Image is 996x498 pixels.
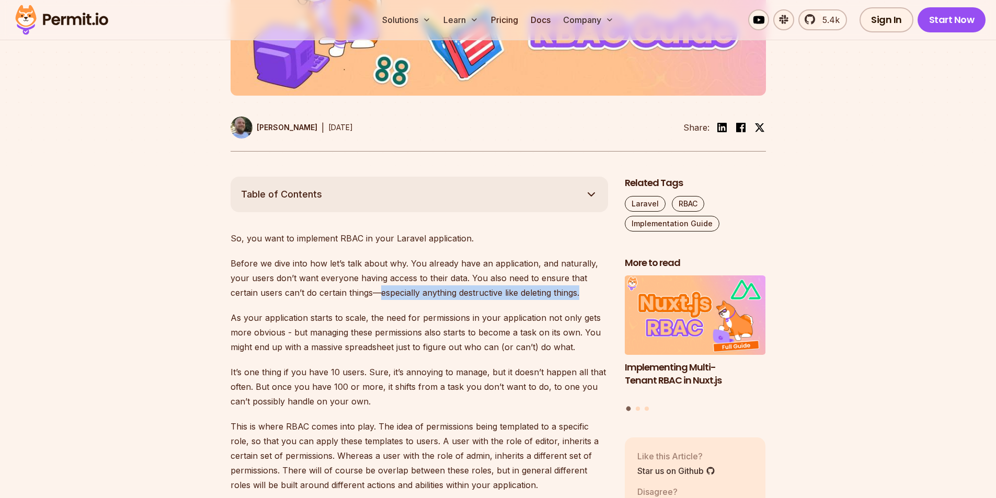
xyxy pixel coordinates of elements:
[637,465,715,477] a: Star us on Github
[231,117,253,138] img: Steve McDougall
[754,122,765,133] img: twitter
[231,365,608,409] p: It’s one thing if you have 10 users. Sure, it’s annoying to manage, but it doesn’t happen all tha...
[231,419,608,492] p: This is where RBAC comes into play. The idea of permissions being templated to a specific role, s...
[625,361,766,387] h3: Implementing Multi-Tenant RBAC in Nuxt.js
[625,275,766,412] div: Posts
[231,310,608,354] p: As your application starts to scale, the need for permissions in your application not only gets m...
[322,121,324,134] div: |
[625,177,766,190] h2: Related Tags
[625,275,766,355] img: Implementing Multi-Tenant RBAC in Nuxt.js
[231,117,317,138] a: [PERSON_NAME]
[860,7,913,32] a: Sign In
[625,216,719,231] a: Implementation Guide
[816,14,840,26] span: 5.4k
[231,231,608,246] p: So, you want to implement RBAC in your Laravel application.
[625,275,766,400] li: 1 of 3
[798,9,847,30] a: 5.4k
[637,450,715,462] p: Like this Article?
[683,121,709,134] li: Share:
[526,9,555,30] a: Docs
[378,9,435,30] button: Solutions
[241,187,322,202] span: Table of Contents
[231,177,608,212] button: Table of Contents
[10,2,113,38] img: Permit logo
[257,122,317,133] p: [PERSON_NAME]
[626,407,631,411] button: Go to slide 1
[637,485,693,498] p: Disagree?
[636,407,640,411] button: Go to slide 2
[625,196,666,212] a: Laravel
[487,9,522,30] a: Pricing
[716,121,728,134] img: linkedin
[328,123,353,132] time: [DATE]
[625,257,766,270] h2: More to read
[672,196,704,212] a: RBAC
[231,256,608,300] p: Before we dive into how let’s talk about why. You already have an application, and naturally, you...
[625,275,766,400] a: Implementing Multi-Tenant RBAC in Nuxt.jsImplementing Multi-Tenant RBAC in Nuxt.js
[559,9,618,30] button: Company
[735,121,747,134] img: facebook
[645,407,649,411] button: Go to slide 3
[439,9,483,30] button: Learn
[918,7,986,32] a: Start Now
